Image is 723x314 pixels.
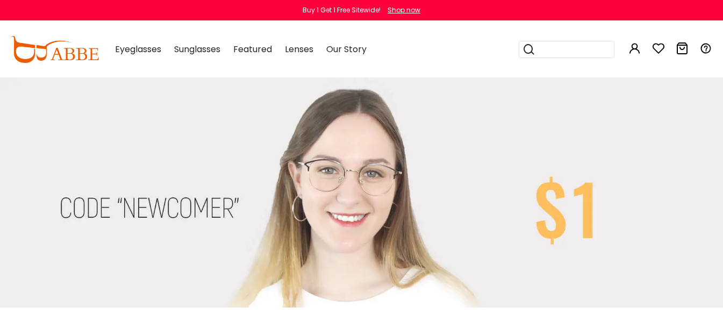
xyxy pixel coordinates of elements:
[233,43,272,55] span: Featured
[11,36,99,63] img: abbeglasses.com
[388,5,420,15] div: Shop now
[174,43,220,55] span: Sunglasses
[285,43,313,55] span: Lenses
[382,5,420,15] a: Shop now
[303,5,381,15] div: Buy 1 Get 1 Free Sitewide!
[115,43,161,55] span: Eyeglasses
[326,43,367,55] span: Our Story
